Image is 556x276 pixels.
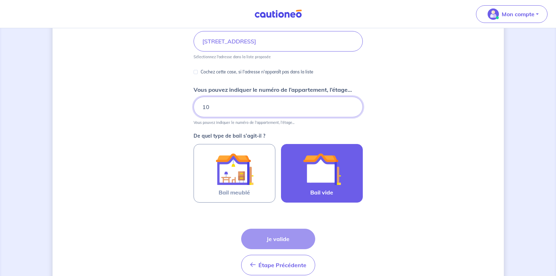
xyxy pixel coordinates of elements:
span: Étape Précédente [258,262,306,269]
p: De quel type de bail s’agit-il ? [194,133,363,138]
button: Étape Précédente [241,255,315,275]
img: illu_furnished_lease.svg [215,150,253,188]
img: illu_account_valid_menu.svg [488,8,499,20]
img: Cautioneo [252,10,305,18]
p: Sélectionnez l'adresse dans la liste proposée [194,54,271,59]
input: Appartement 2 [194,97,363,117]
span: Bail vide [310,188,333,197]
p: Mon compte [502,10,534,18]
input: 2 rue de paris, 59000 lille [194,31,363,52]
button: illu_account_valid_menu.svgMon compte [476,5,548,23]
p: Vous pouvez indiquer le numéro de l’appartement, l’étage... [194,85,352,94]
span: Bail meublé [219,188,250,197]
img: illu_empty_lease.svg [303,150,341,188]
p: Cochez cette case, si l'adresse n'apparaît pas dans la liste [201,68,313,76]
p: Vous pouvez indiquer le numéro de l’appartement, l’étage... [194,120,294,125]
